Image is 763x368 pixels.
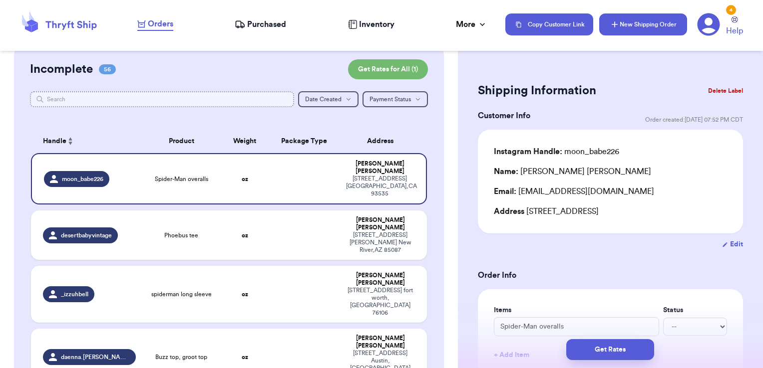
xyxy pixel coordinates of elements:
[346,216,415,231] div: [PERSON_NAME] [PERSON_NAME]
[61,353,130,361] span: daenna.[PERSON_NAME]
[363,91,428,107] button: Payment Status
[494,207,524,215] span: Address
[346,272,415,287] div: [PERSON_NAME] [PERSON_NAME]
[242,232,248,238] strong: oz
[30,61,93,77] h2: Incomplete
[30,91,295,107] input: Search
[340,129,427,153] th: Address
[505,13,593,35] button: Copy Customer Link
[66,135,74,147] button: Sort ascending
[346,335,415,350] div: [PERSON_NAME] [PERSON_NAME]
[62,175,103,183] span: moon_babe226
[242,176,248,182] strong: oz
[494,148,562,156] span: Instagram Handle:
[155,175,208,183] span: Spider-Man overalls
[494,185,727,197] div: [EMAIL_ADDRESS][DOMAIN_NAME]
[346,287,415,317] div: [STREET_ADDRESS] fort worth , [GEOGRAPHIC_DATA] 76106
[494,305,659,315] label: Items
[348,18,394,30] a: Inventory
[478,83,596,99] h2: Shipping Information
[242,291,248,297] strong: oz
[99,64,116,74] span: 56
[599,13,687,35] button: New Shipping Order
[722,239,743,249] button: Edit
[221,129,269,153] th: Weight
[346,160,414,175] div: [PERSON_NAME] [PERSON_NAME]
[151,290,212,298] span: spiderman long sleeve
[305,96,342,102] span: Date Created
[346,175,414,197] div: [STREET_ADDRESS] [GEOGRAPHIC_DATA] , CA 93535
[43,136,66,147] span: Handle
[370,96,411,102] span: Payment Status
[346,231,415,254] div: [STREET_ADDRESS][PERSON_NAME] New River , AZ 85087
[704,80,747,102] button: Delete Label
[348,59,428,79] button: Get Rates for All (1)
[242,354,248,360] strong: oz
[494,168,518,176] span: Name:
[645,116,743,124] span: Order created: [DATE] 07:52 PM CDT
[155,353,207,361] span: Buzz top, groot top
[137,18,173,31] a: Orders
[247,18,286,30] span: Purchased
[494,187,516,195] span: Email:
[494,166,651,178] div: [PERSON_NAME] [PERSON_NAME]
[164,231,198,239] span: Phoebus tee
[478,110,530,122] h3: Customer Info
[494,205,727,217] div: [STREET_ADDRESS]
[494,146,619,158] div: moon_babe226
[456,18,487,30] div: More
[663,305,727,315] label: Status
[726,25,743,37] span: Help
[359,18,394,30] span: Inventory
[148,18,173,30] span: Orders
[697,13,720,36] a: 4
[235,18,286,30] a: Purchased
[566,339,654,360] button: Get Rates
[61,231,112,239] span: desertbabyvintage
[142,129,221,153] th: Product
[726,5,736,15] div: 4
[478,269,743,281] h3: Order Info
[726,16,743,37] a: Help
[61,290,88,298] span: _izzuhbell
[298,91,359,107] button: Date Created
[269,129,340,153] th: Package Type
